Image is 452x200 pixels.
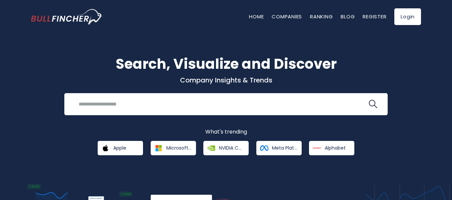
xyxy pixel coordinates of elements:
[249,13,264,20] a: Home
[394,8,421,25] a: Login
[31,76,421,84] p: Company Insights & Trends
[309,141,354,155] a: Alphabet
[31,53,421,74] h1: Search, Visualize and Discover
[310,13,333,20] a: Ranking
[98,141,143,155] a: Apple
[203,141,249,155] a: NVIDIA Corporation
[151,141,196,155] a: Microsoft Corporation
[219,145,244,151] span: NVIDIA Corporation
[272,13,302,20] a: Companies
[166,145,191,151] span: Microsoft Corporation
[31,129,421,136] p: What's trending
[325,145,346,151] span: Alphabet
[363,13,386,20] a: Register
[256,141,302,155] a: Meta Platforms
[113,145,126,151] span: Apple
[369,100,377,109] img: search icon
[31,9,103,24] a: Go to homepage
[341,13,355,20] a: Blog
[272,145,297,151] span: Meta Platforms
[31,9,103,24] img: bullfincher logo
